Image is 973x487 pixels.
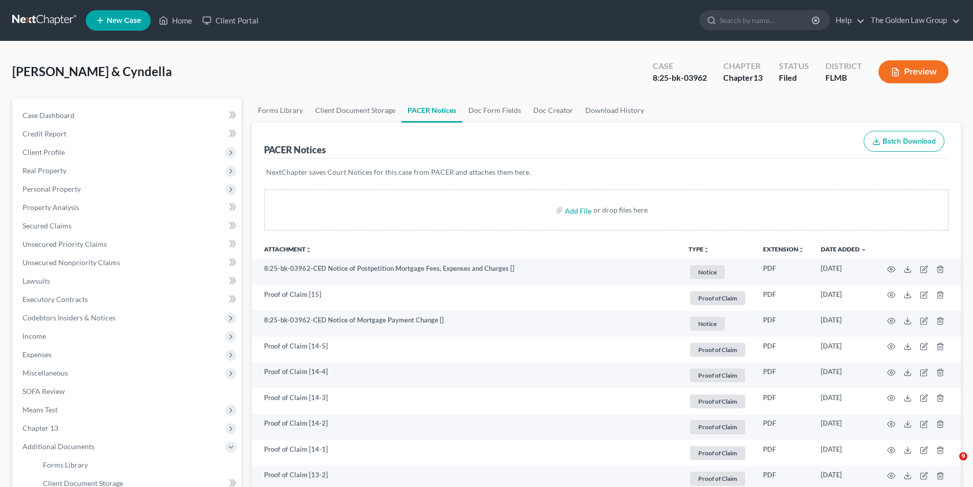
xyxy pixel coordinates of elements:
[690,446,745,460] span: Proof of Claim
[689,315,747,332] a: Notice
[22,166,66,175] span: Real Property
[22,221,72,230] span: Secured Claims
[22,111,75,120] span: Case Dashboard
[594,205,648,215] div: or drop files here
[22,295,88,304] span: Executory Contracts
[22,240,107,248] span: Unsecured Priority Claims
[723,72,763,84] div: Chapter
[821,245,867,253] a: Date Added expand_more
[689,246,709,253] button: TYPEunfold_more
[753,73,763,82] span: 13
[14,382,242,401] a: SOFA Review
[861,247,867,253] i: expand_more
[14,290,242,309] a: Executory Contracts
[305,247,312,253] i: unfold_more
[779,60,809,72] div: Status
[653,72,707,84] div: 8:25-bk-03962
[107,17,141,25] span: New Case
[252,414,680,440] td: Proof of Claim [14-2]
[703,247,709,253] i: unfold_more
[22,148,65,156] span: Client Profile
[154,11,197,30] a: Home
[689,341,747,358] a: Proof of Claim
[653,60,707,72] div: Case
[755,414,813,440] td: PDF
[825,60,862,72] div: District
[689,393,747,410] a: Proof of Claim
[959,452,967,460] span: 9
[689,290,747,307] a: Proof of Claim
[689,445,747,461] a: Proof of Claim
[462,98,527,123] a: Doc Form Fields
[830,11,865,30] a: Help
[309,98,401,123] a: Client Document Storage
[938,452,963,477] iframe: Intercom live chat
[755,388,813,414] td: PDF
[690,291,745,305] span: Proof of Claim
[401,98,462,123] a: PACER Notices
[266,167,946,177] p: NextChapter saves Court Notices for this case from PACER and attaches them here.
[252,440,680,466] td: Proof of Claim [14-1]
[252,388,680,414] td: Proof of Claim [14-3]
[527,98,579,123] a: Doc Creator
[252,259,680,285] td: 8:25-bk-03962-CED Notice of Postpetition Mortgage Fees, Expenses and Charges []
[252,98,309,123] a: Forms Library
[866,11,960,30] a: The Golden Law Group
[22,129,66,138] span: Credit Report
[755,285,813,311] td: PDF
[690,317,725,331] span: Notice
[779,72,809,84] div: Filed
[720,11,813,30] input: Search by name...
[883,137,936,146] span: Batch Download
[798,247,804,253] i: unfold_more
[264,245,312,253] a: Attachmentunfold_more
[264,144,326,156] div: PACER Notices
[35,456,242,474] a: Forms Library
[197,11,264,30] a: Client Portal
[755,311,813,337] td: PDF
[689,470,747,487] a: Proof of Claim
[690,472,745,485] span: Proof of Claim
[12,64,172,79] span: [PERSON_NAME] & Cyndella
[689,419,747,435] a: Proof of Claim
[22,332,46,340] span: Income
[813,388,875,414] td: [DATE]
[14,106,242,125] a: Case Dashboard
[763,245,804,253] a: Extensionunfold_more
[22,405,58,414] span: Means Test
[22,258,120,267] span: Unsecured Nonpriority Claims
[252,363,680,389] td: Proof of Claim [14-4]
[813,285,875,311] td: [DATE]
[755,440,813,466] td: PDF
[755,337,813,363] td: PDF
[252,285,680,311] td: Proof of Claim [15]
[22,442,94,451] span: Additional Documents
[813,337,875,363] td: [DATE]
[579,98,650,123] a: Download History
[813,363,875,389] td: [DATE]
[690,343,745,357] span: Proof of Claim
[690,420,745,434] span: Proof of Claim
[14,253,242,272] a: Unsecured Nonpriority Claims
[690,368,745,382] span: Proof of Claim
[22,276,50,285] span: Lawsuits
[14,272,242,290] a: Lawsuits
[813,311,875,337] td: [DATE]
[22,203,79,212] span: Property Analysis
[864,131,944,152] button: Batch Download
[813,414,875,440] td: [DATE]
[22,424,58,432] span: Chapter 13
[43,460,88,469] span: Forms Library
[22,387,65,396] span: SOFA Review
[689,264,747,281] a: Notice
[755,363,813,389] td: PDF
[252,337,680,363] td: Proof of Claim [14-5]
[813,440,875,466] td: [DATE]
[14,125,242,143] a: Credit Report
[252,311,680,337] td: 8:25-bk-03962-CED Notice of Mortgage Payment Change []
[813,259,875,285] td: [DATE]
[14,217,242,235] a: Secured Claims
[689,367,747,384] a: Proof of Claim
[22,184,81,193] span: Personal Property
[22,368,68,377] span: Miscellaneous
